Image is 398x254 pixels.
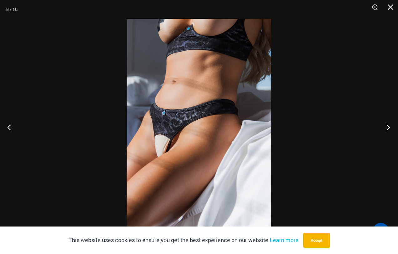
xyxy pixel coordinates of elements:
[270,236,299,244] a: Learn more
[375,112,398,143] button: Next
[303,233,330,248] button: Accept
[68,236,299,245] p: This website uses cookies to ensure you get the best experience on our website.
[6,5,18,14] div: 8 / 16
[127,19,271,235] img: Nights Fall Silver Leopard 1036 Bra 6046 Thong 07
